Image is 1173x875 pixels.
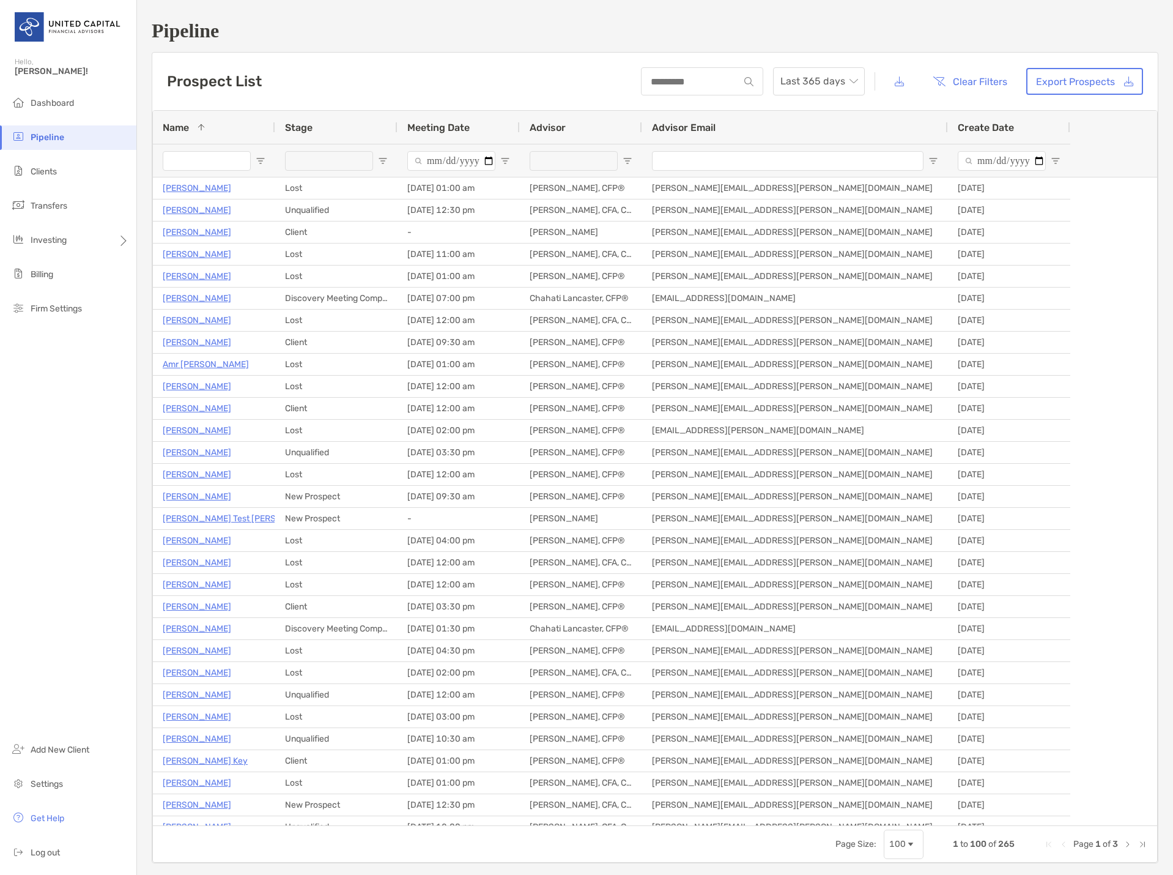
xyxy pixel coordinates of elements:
[163,291,231,306] p: [PERSON_NAME]
[948,794,1070,816] div: [DATE]
[520,618,642,639] div: Chahati Lancaster, CFP®
[1059,840,1068,849] div: Previous Page
[642,706,948,728] div: [PERSON_NAME][EMAIL_ADDRESS][PERSON_NAME][DOMAIN_NAME]
[398,376,520,397] div: [DATE] 12:00 am
[398,177,520,199] div: [DATE] 01:00 am
[163,335,231,350] a: [PERSON_NAME]
[163,401,231,416] p: [PERSON_NAME]
[642,662,948,683] div: [PERSON_NAME][EMAIL_ADDRESS][PERSON_NAME][DOMAIN_NAME]
[275,816,398,838] div: Unqualified
[642,684,948,706] div: [PERSON_NAME][EMAIL_ADDRESS][PERSON_NAME][DOMAIN_NAME]
[948,640,1070,661] div: [DATE]
[958,151,1046,171] input: Create Date Filter Input
[642,288,948,309] div: [EMAIL_ADDRESS][DOMAIN_NAME]
[275,464,398,485] div: Lost
[163,819,231,835] p: [PERSON_NAME]
[398,750,520,772] div: [DATE] 01:00 pm
[163,775,231,791] a: [PERSON_NAME]
[520,662,642,683] div: [PERSON_NAME], CFA, CFP®
[275,596,398,617] div: Client
[1095,839,1101,849] span: 1
[642,552,948,573] div: [PERSON_NAME][EMAIL_ADDRESS][PERSON_NAME][DOMAIN_NAME]
[948,332,1070,353] div: [DATE]
[398,508,520,529] div: -
[275,310,398,331] div: Lost
[163,181,231,196] a: [PERSON_NAME]
[163,489,231,504] a: [PERSON_NAME]
[11,198,26,212] img: transfers icon
[1103,839,1111,849] span: of
[398,354,520,375] div: [DATE] 01:00 am
[642,640,948,661] div: [PERSON_NAME][EMAIL_ADDRESS][PERSON_NAME][DOMAIN_NAME]
[1112,839,1118,849] span: 3
[642,332,948,353] div: [PERSON_NAME][EMAIL_ADDRESS][PERSON_NAME][DOMAIN_NAME]
[163,709,231,724] a: [PERSON_NAME]
[520,530,642,551] div: [PERSON_NAME], CFP®
[642,398,948,419] div: [PERSON_NAME][EMAIL_ADDRESS][PERSON_NAME][DOMAIN_NAME]
[163,379,231,394] p: [PERSON_NAME]
[642,816,948,838] div: [PERSON_NAME][EMAIL_ADDRESS][PERSON_NAME][DOMAIN_NAME]
[520,442,642,463] div: [PERSON_NAME], CFP®
[256,156,265,166] button: Open Filter Menu
[163,203,231,218] p: [PERSON_NAME]
[948,486,1070,507] div: [DATE]
[948,376,1070,397] div: [DATE]
[152,20,1158,42] h1: Pipeline
[398,618,520,639] div: [DATE] 01:30 pm
[948,618,1070,639] div: [DATE]
[163,687,231,702] p: [PERSON_NAME]
[163,511,320,526] p: [PERSON_NAME] Test [PERSON_NAME]
[167,73,262,90] h3: Prospect List
[31,98,74,108] span: Dashboard
[642,266,948,287] div: [PERSON_NAME][EMAIL_ADDRESS][PERSON_NAME][DOMAIN_NAME]
[642,222,948,243] div: [PERSON_NAME][EMAIL_ADDRESS][PERSON_NAME][DOMAIN_NAME]
[275,706,398,728] div: Lost
[398,706,520,728] div: [DATE] 03:00 pm
[642,442,948,463] div: [PERSON_NAME][EMAIL_ADDRESS][PERSON_NAME][DOMAIN_NAME]
[275,552,398,573] div: Lost
[275,199,398,221] div: Unqualified
[163,797,231,813] p: [PERSON_NAME]
[163,643,231,658] p: [PERSON_NAME]
[163,665,231,680] a: [PERSON_NAME]
[163,269,231,284] a: [PERSON_NAME]
[520,266,642,287] div: [PERSON_NAME], CFP®
[163,445,231,460] a: [PERSON_NAME]
[520,310,642,331] div: [PERSON_NAME], CFA, CFP®
[11,163,26,178] img: clients icon
[398,222,520,243] div: -
[275,640,398,661] div: Lost
[642,750,948,772] div: [PERSON_NAME][EMAIL_ADDRESS][PERSON_NAME][DOMAIN_NAME]
[923,68,1016,95] button: Clear Filters
[642,508,948,529] div: [PERSON_NAME][EMAIL_ADDRESS][PERSON_NAME][DOMAIN_NAME]
[163,247,231,262] p: [PERSON_NAME]
[163,357,249,372] p: Amr [PERSON_NAME]
[520,728,642,750] div: [PERSON_NAME], CFP®
[163,533,231,548] a: [PERSON_NAME]
[285,122,313,133] span: Stage
[960,839,968,849] span: to
[642,376,948,397] div: [PERSON_NAME][EMAIL_ADDRESS][PERSON_NAME][DOMAIN_NAME]
[275,794,398,816] div: New Prospect
[31,303,82,314] span: Firm Settings
[275,508,398,529] div: New Prospect
[520,574,642,595] div: [PERSON_NAME], CFP®
[520,640,642,661] div: [PERSON_NAME], CFP®
[520,750,642,772] div: [PERSON_NAME], CFP®
[163,122,189,133] span: Name
[398,552,520,573] div: [DATE] 12:00 am
[275,662,398,683] div: Lost
[998,839,1015,849] span: 265
[11,742,26,756] img: add_new_client icon
[275,618,398,639] div: Discovery Meeting Complete
[163,577,231,592] p: [PERSON_NAME]
[163,151,251,171] input: Name Filter Input
[948,420,1070,441] div: [DATE]
[275,244,398,265] div: Lost
[31,132,64,143] span: Pipeline
[398,288,520,309] div: [DATE] 07:00 pm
